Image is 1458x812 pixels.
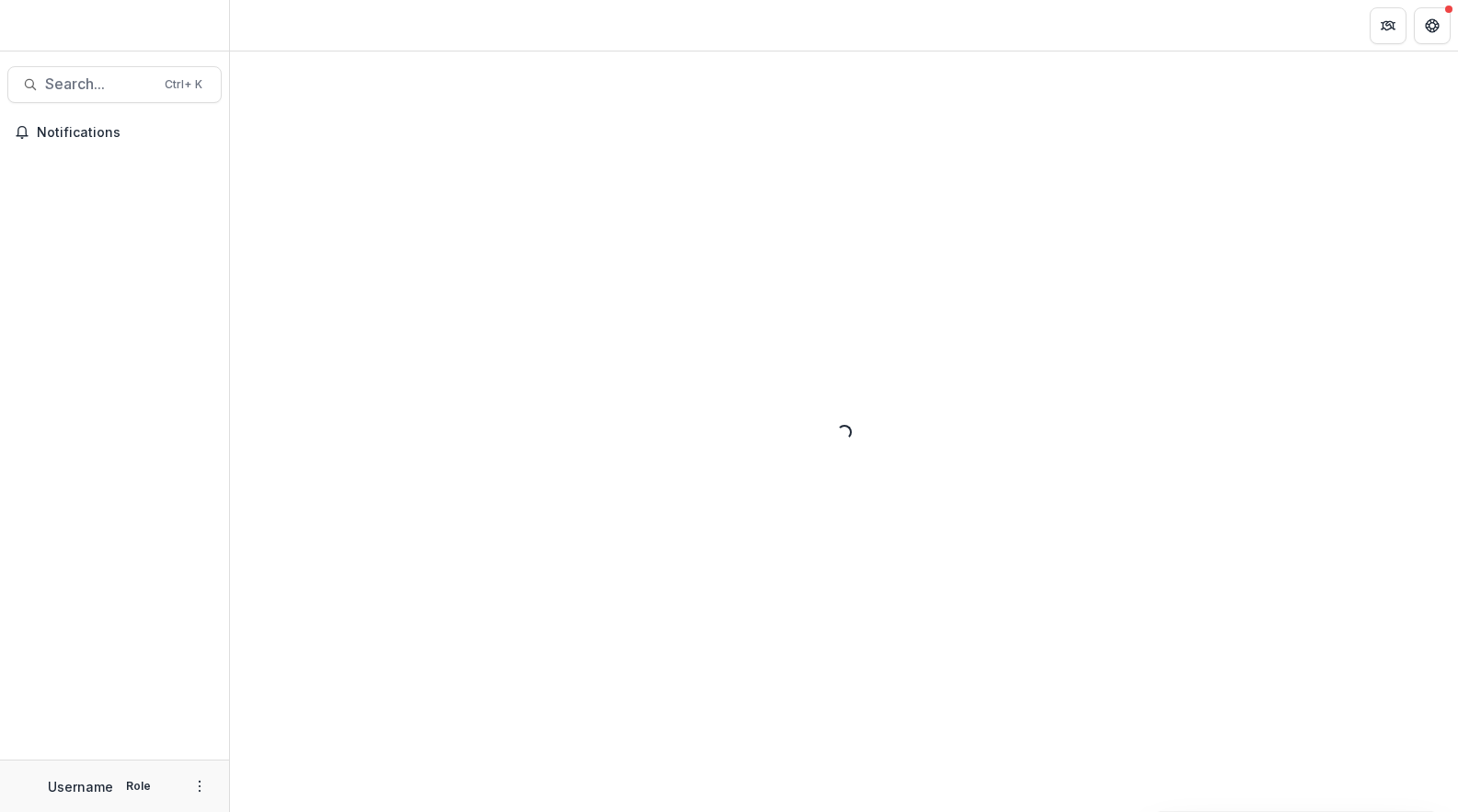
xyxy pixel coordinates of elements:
p: Username [48,777,113,796]
div: Ctrl + K [161,74,206,95]
span: Notifications [37,125,214,141]
button: Partners [1370,7,1406,44]
p: Role [121,778,156,795]
button: More [189,775,211,797]
button: Search... [7,66,222,103]
span: Search... [45,75,154,93]
button: Notifications [7,118,222,147]
button: Get Help [1414,7,1451,44]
